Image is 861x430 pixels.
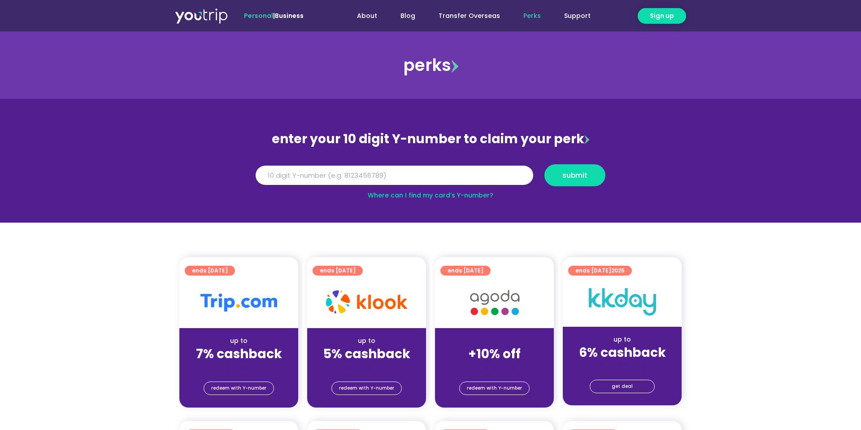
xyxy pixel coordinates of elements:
[575,266,625,276] span: ends [DATE]
[331,382,402,395] a: redeem with Y-number
[251,127,610,151] div: enter your 10 digit Y-number to claim your perk
[590,380,655,393] a: get deal
[204,382,274,395] a: redeem with Y-number
[187,362,291,372] div: (for stays only)
[467,382,522,395] span: redeem with Y-number
[638,8,686,24] a: Sign up
[612,380,633,393] span: get deal
[244,11,304,20] span: |
[570,335,674,344] div: up to
[244,11,273,20] span: Personal
[339,382,394,395] span: redeem with Y-number
[427,8,512,24] a: Transfer Overseas
[323,345,410,363] strong: 5% cashback
[313,266,363,276] a: ends [DATE]
[256,164,605,193] form: Y Number
[185,266,235,276] a: ends [DATE]
[570,361,674,370] div: (for stays only)
[256,166,533,185] input: 10 digit Y-number (e.g. 8123456789)
[568,266,632,276] a: ends [DATE]2025
[211,382,266,395] span: redeem with Y-number
[448,266,483,276] span: ends [DATE]
[368,191,493,200] a: Where can I find my card’s Y-number?
[389,8,427,24] a: Blog
[442,362,547,372] div: (for stays only)
[440,266,491,276] a: ends [DATE]
[459,382,530,395] a: redeem with Y-number
[552,8,602,24] a: Support
[611,267,625,274] span: 2025
[544,164,605,186] button: submit
[512,8,552,24] a: Perks
[579,344,666,361] strong: 6% cashback
[314,362,419,372] div: (for stays only)
[328,8,602,24] nav: Menu
[562,172,587,179] span: submit
[275,11,304,20] a: Business
[192,266,228,276] span: ends [DATE]
[486,336,503,345] span: up to
[650,11,674,21] span: Sign up
[345,8,389,24] a: About
[468,345,521,363] strong: +10% off
[314,336,419,346] div: up to
[196,345,282,363] strong: 7% cashback
[187,336,291,346] div: up to
[320,266,356,276] span: ends [DATE]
